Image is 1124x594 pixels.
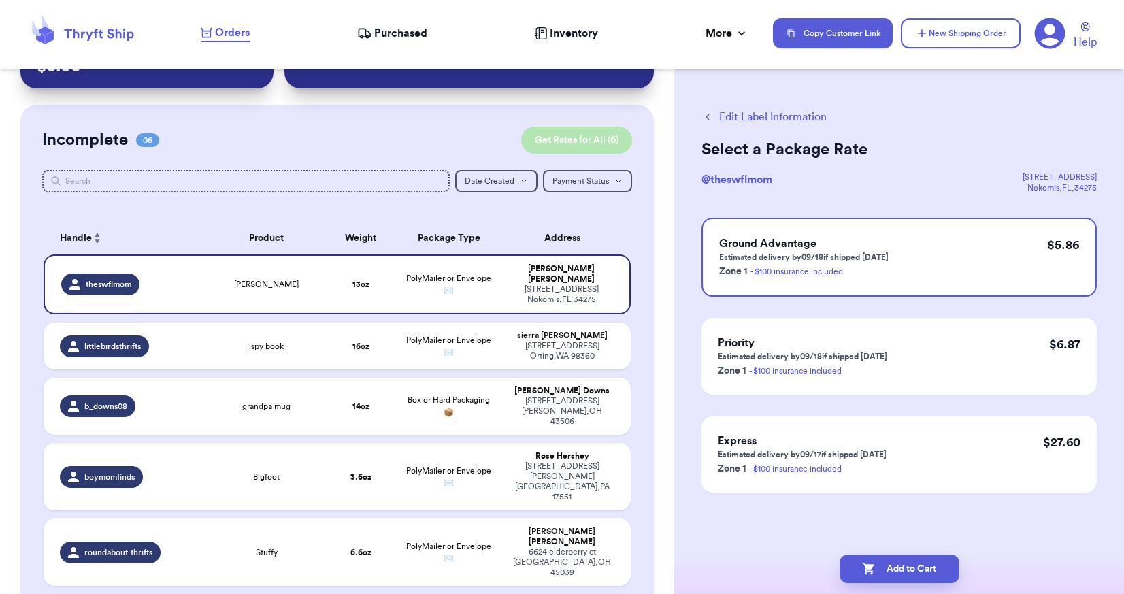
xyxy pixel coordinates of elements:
[543,170,632,192] button: Payment Status
[718,435,757,446] span: Express
[1074,22,1097,50] a: Help
[86,279,131,290] span: theswflmom
[406,542,491,563] span: PolyMailer or Envelope ✉️
[374,25,427,42] span: Purchased
[396,222,501,254] th: Package Type
[552,177,609,185] span: Payment Status
[406,467,491,487] span: PolyMailer or Envelope ✉️
[84,401,127,412] span: b_downs08
[352,280,369,288] strong: 13 oz
[510,386,614,396] div: [PERSON_NAME] Downs
[1023,171,1097,182] div: [STREET_ADDRESS]
[510,547,614,578] div: 6624 elderberry ct [GEOGRAPHIC_DATA] , OH 45039
[406,274,491,295] span: PolyMailer or Envelope ✉️
[249,341,284,352] span: ispy book
[350,473,371,481] strong: 3.6 oz
[1074,34,1097,50] span: Help
[42,170,450,192] input: Search
[521,127,632,154] button: Get Rates for All (6)
[510,331,614,341] div: sierra [PERSON_NAME]
[253,472,280,482] span: Bigfoot
[510,461,614,502] div: [STREET_ADDRESS][PERSON_NAME] [GEOGRAPHIC_DATA] , PA 17551
[1049,335,1080,354] p: $ 6.87
[719,267,748,276] span: Zone 1
[234,279,299,290] span: [PERSON_NAME]
[201,24,250,42] a: Orders
[701,109,827,125] button: Edit Label Information
[208,222,326,254] th: Product
[1047,235,1079,254] p: $ 5.86
[501,222,631,254] th: Address
[719,238,816,249] span: Ground Advantage
[510,451,614,461] div: Rose Hershey
[719,252,889,263] p: Estimated delivery by 09/18 if shipped [DATE]
[718,464,746,474] span: Zone 1
[352,342,369,350] strong: 16 oz
[749,367,842,375] a: - $100 insurance included
[1023,182,1097,193] div: Nokomis , FL , 34275
[840,555,959,583] button: Add to Cart
[42,129,128,151] h2: Incomplete
[84,547,152,558] span: roundabout.thrifts
[706,25,748,42] div: More
[773,18,893,48] button: Copy Customer Link
[749,465,842,473] a: - $100 insurance included
[465,177,514,185] span: Date Created
[256,547,278,558] span: Stuffy
[901,18,1021,48] button: New Shipping Order
[718,366,746,376] span: Zone 1
[84,341,141,352] span: littlebirdsthrifts
[718,337,755,348] span: Priority
[242,401,291,412] span: grandpa mug
[750,267,843,276] a: - $100 insurance included
[92,230,103,246] button: Sort ascending
[701,139,1097,161] h2: Select a Package Rate
[510,396,614,427] div: [STREET_ADDRESS] [PERSON_NAME] , OH 43506
[357,25,427,42] a: Purchased
[455,170,538,192] button: Date Created
[510,264,613,284] div: [PERSON_NAME] [PERSON_NAME]
[350,548,371,557] strong: 6.6 oz
[535,25,598,42] a: Inventory
[352,402,369,410] strong: 14 oz
[510,527,614,547] div: [PERSON_NAME] [PERSON_NAME]
[136,133,159,147] span: 06
[60,231,92,246] span: Handle
[510,284,613,305] div: [STREET_ADDRESS] Nokomis , FL 34275
[550,25,598,42] span: Inventory
[718,351,887,362] p: Estimated delivery by 09/18 if shipped [DATE]
[406,336,491,357] span: PolyMailer or Envelope ✉️
[325,222,396,254] th: Weight
[84,472,135,482] span: boymomfinds
[1043,433,1080,452] p: $ 27.60
[215,24,250,41] span: Orders
[408,396,490,416] span: Box or Hard Packaging 📦
[718,449,887,460] p: Estimated delivery by 09/17 if shipped [DATE]
[510,341,614,361] div: [STREET_ADDRESS] Orting , WA 98360
[701,174,772,185] span: @ theswflmom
